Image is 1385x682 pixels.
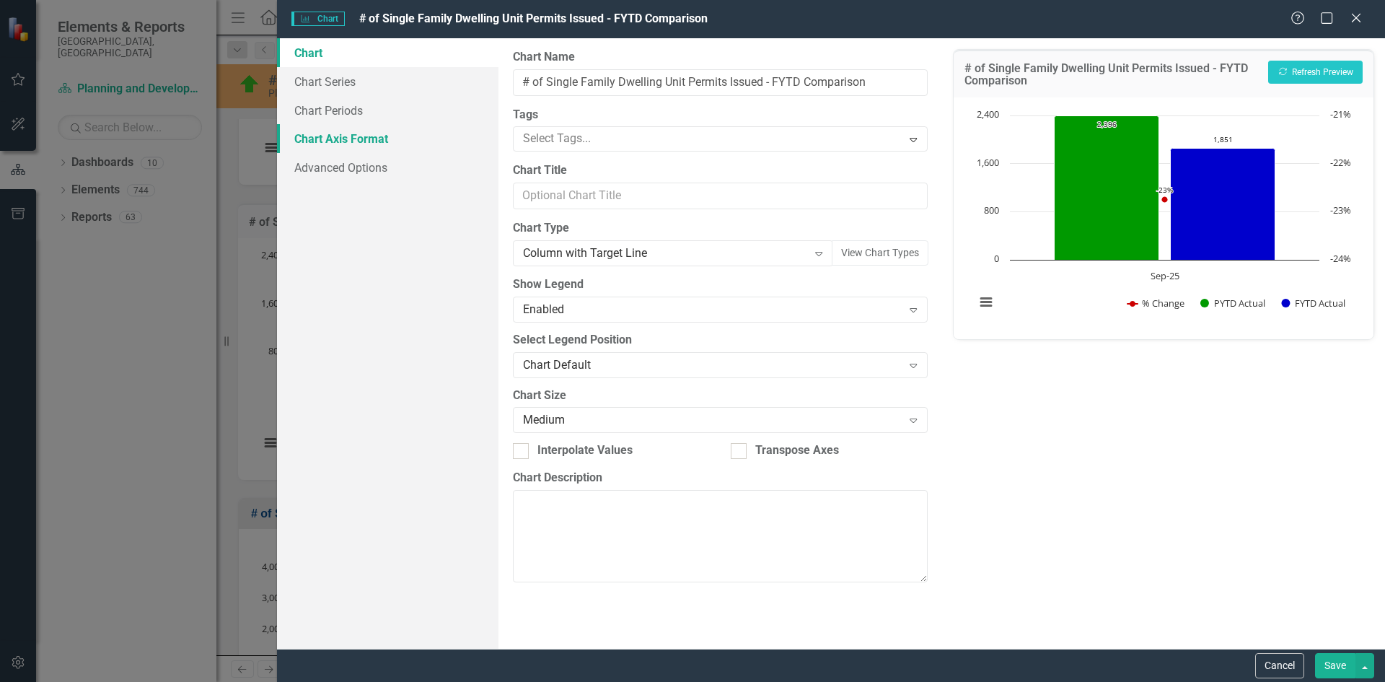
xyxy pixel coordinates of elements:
[964,62,1261,87] h3: # of Single Family Dwelling Unit Permits Issued - FYTD Comparison
[513,49,927,66] label: Chart Name
[523,245,807,262] div: Column with Target Line
[1330,204,1351,217] text: -23%
[832,240,928,266] button: View Chart Types
[1330,108,1351,121] text: -21%
[1330,252,1351,265] text: -24%
[1054,116,1158,261] path: Sep-25, 2,396. PYTD Actual.
[523,301,902,318] div: Enabled
[1170,149,1275,261] path: Sep-25, 1,851. FYTD Actual.
[513,162,927,179] label: Chart Title
[537,442,633,459] div: Interpolate Values
[1268,61,1363,84] button: Refresh Preview
[984,204,999,217] text: 800
[1161,196,1167,202] path: Sep-25, -22.74624374. % Change.
[277,38,498,67] a: Chart
[1054,116,1158,261] g: PYTD Actual, series 2 of 3. Bar series with 1 bar. Y axis, values.
[994,252,999,265] text: 0
[976,292,996,312] button: View chart menu, Chart
[277,124,498,153] a: Chart Axis Format
[968,108,1359,325] svg: Interactive chart
[1156,185,1173,195] text: -23%
[968,108,1359,325] div: Chart. Highcharts interactive chart.
[513,332,927,349] label: Select Legend Position
[1315,653,1355,678] button: Save
[1255,653,1304,678] button: Cancel
[1281,297,1345,310] button: Show FYTD Actual
[1161,196,1167,202] g: % Change, series 1 of 3. Line with 1 data point. Y axis, values.
[513,388,927,404] label: Chart Size
[513,276,927,293] label: Show Legend
[1330,156,1351,169] text: -22%
[277,153,498,182] a: Advanced Options
[755,442,839,459] div: Transpose Axes
[977,108,999,121] text: 2,400
[513,107,927,123] label: Tags
[513,183,927,209] input: Optional Chart Title
[513,220,927,237] label: Chart Type
[523,412,902,429] div: Medium
[523,357,902,373] div: Chart Default
[1150,269,1179,282] text: Sep-25
[1200,297,1266,310] button: Show PYTD Actual
[1097,119,1117,129] text: 2,396
[1127,297,1184,310] button: Show % Change
[977,156,999,169] text: 1,600
[1213,134,1233,144] text: 1,851
[291,12,345,26] span: Chart
[277,67,498,96] a: Chart Series
[277,96,498,125] a: Chart Periods
[1170,149,1275,261] g: FYTD Actual, series 3 of 3. Bar series with 1 bar. Y axis, values.
[359,12,708,25] span: # of Single Family Dwelling Unit Permits Issued - FYTD Comparison
[513,470,927,486] label: Chart Description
